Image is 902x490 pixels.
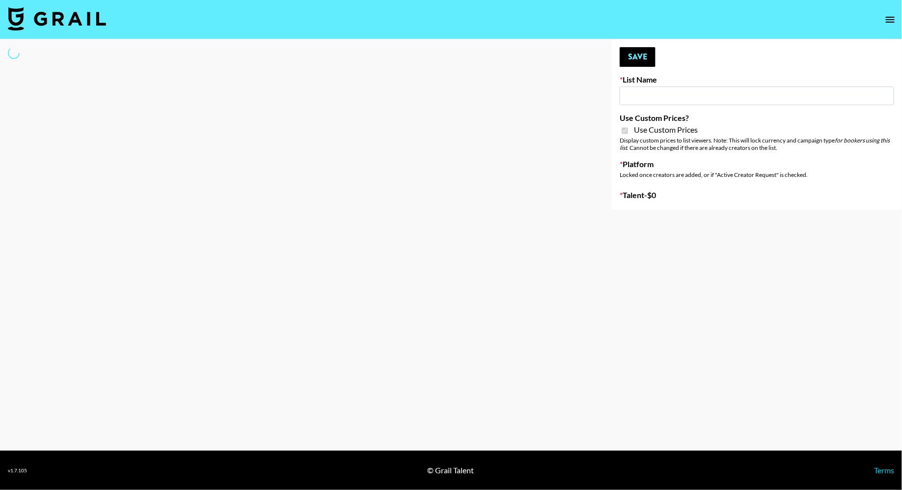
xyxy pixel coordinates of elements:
img: Grail Talent [8,7,106,30]
em: for bookers using this list [620,137,890,151]
button: Save [620,47,656,67]
div: Locked once creators are added, or if "Active Creator Request" is checked. [620,171,894,178]
div: Display custom prices to list viewers. Note: This will lock currency and campaign type . Cannot b... [620,137,894,151]
label: Platform [620,159,894,169]
label: Use Custom Prices? [620,113,894,123]
label: Talent - $ 0 [620,190,894,200]
label: List Name [620,75,894,85]
a: Terms [874,465,894,475]
span: Use Custom Prices [634,125,698,135]
button: open drawer [880,10,900,29]
div: v 1.7.105 [8,467,27,474]
div: © Grail Talent [427,465,474,475]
